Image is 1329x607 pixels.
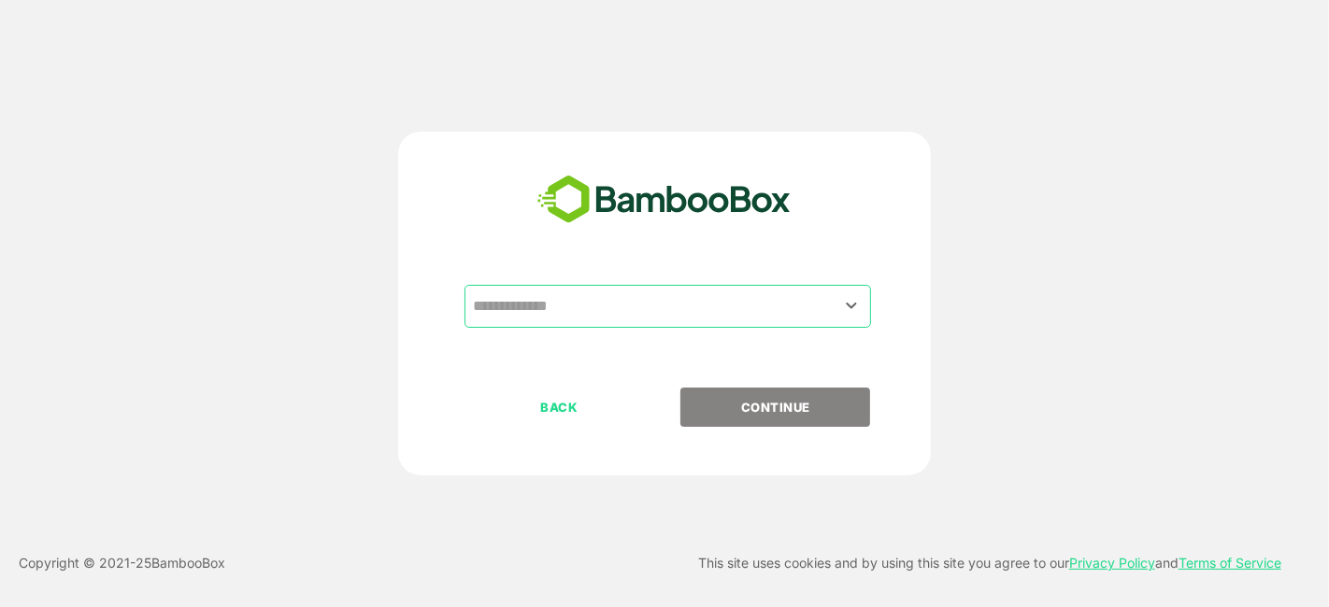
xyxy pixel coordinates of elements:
a: Terms of Service [1179,555,1281,571]
p: This site uses cookies and by using this site you agree to our and [698,552,1281,574]
p: Copyright © 2021- 25 BambooBox [19,552,225,574]
button: BACK [464,388,654,427]
button: CONTINUE [680,388,870,427]
button: Open [839,293,865,318]
a: Privacy Policy [1069,555,1155,571]
p: BACK [466,397,653,417]
p: CONTINUE [682,397,869,417]
img: bamboobox [527,169,801,231]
